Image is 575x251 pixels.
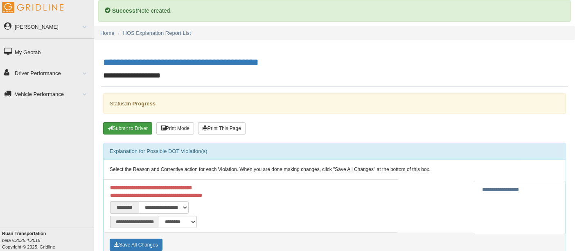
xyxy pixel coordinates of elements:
[126,100,156,107] strong: In Progress
[104,143,566,160] div: Explanation for Possible DOT Violation(s)
[103,122,152,135] button: Submit To Driver
[198,122,246,135] button: Print This Page
[2,2,63,13] img: Gridline
[123,30,191,36] a: HOS Explanation Report List
[112,7,137,14] b: Success!
[156,122,194,135] button: Print Mode
[2,238,40,243] i: beta v.2025.4.2019
[100,30,115,36] a: Home
[2,231,46,236] b: Ruan Transportation
[104,160,566,180] div: Select the Reason and Corrective action for each Violation. When you are done making changes, cli...
[110,239,162,251] button: Save
[2,230,94,250] div: Copyright © 2025, Gridline
[103,93,566,114] div: Status:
